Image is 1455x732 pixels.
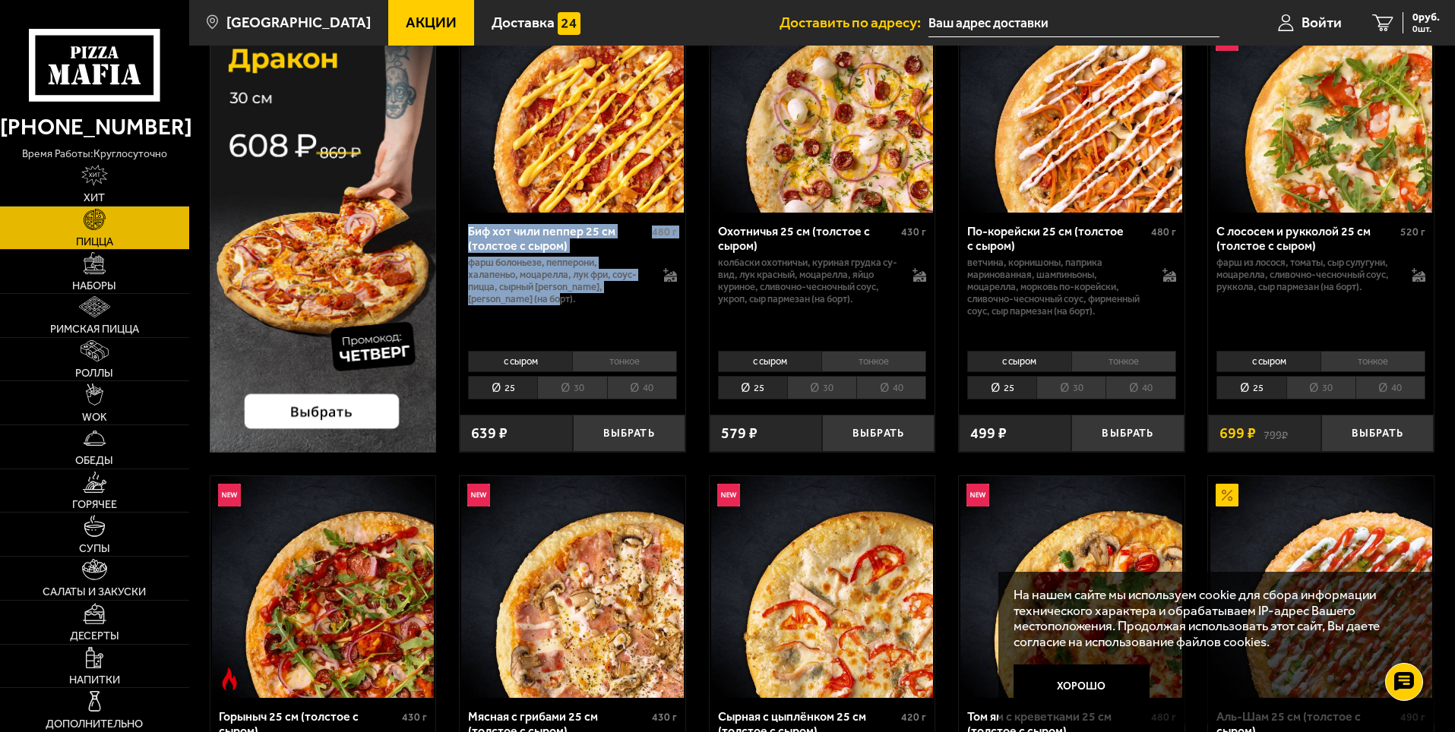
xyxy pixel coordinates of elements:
[967,224,1147,253] div: По-корейски 25 см (толстое с сыром)
[1219,426,1256,441] span: 699 ₽
[1216,376,1286,399] li: 25
[1321,415,1434,452] button: Выбрать
[406,15,457,30] span: Акции
[960,476,1182,698] img: Том ям с креветками 25 см (толстое с сыром)
[79,543,110,554] span: Супы
[471,426,508,441] span: 639 ₽
[558,12,580,35] img: 15daf4d41897b9f0e9f617042186c801.svg
[572,351,677,372] li: тонкое
[218,484,241,506] img: Новинка
[652,226,677,238] span: 480 г
[50,323,139,334] span: Римская пицца
[1400,226,1425,238] span: 520 г
[959,476,1185,698] a: НовинкаТом ям с креветками 25 см (толстое с сыром)
[1105,376,1175,399] li: 40
[70,630,119,641] span: Десерты
[573,415,685,452] button: Выбрать
[607,376,677,399] li: 40
[822,415,935,452] button: Выбрать
[711,476,933,698] img: Сырная с цыплёнком 25 см (толстое с сыром)
[75,455,113,465] span: Обеды
[226,15,371,30] span: [GEOGRAPHIC_DATA]
[718,376,787,399] li: 25
[1208,476,1434,698] a: АкционныйАль-Шам 25 см (толстое с сыром)
[461,476,683,698] img: Мясная с грибами 25 см (толстое с сыром)
[652,711,677,724] span: 430 г
[787,376,856,399] li: 30
[467,484,490,506] img: Новинка
[966,484,989,506] img: Новинка
[210,476,436,698] a: НовинкаОстрое блюдоГорыныч 25 см (толстое с сыром)
[1036,376,1105,399] li: 30
[901,711,926,724] span: 420 г
[821,351,926,372] li: тонкое
[967,376,1036,399] li: 25
[1071,351,1176,372] li: тонкое
[1216,484,1238,506] img: Акционный
[1302,15,1342,30] span: Войти
[1216,257,1396,293] p: фарш из лосося, томаты, сыр сулугуни, моцарелла, сливочно-чесночный соус, руккола, сыр пармезан (...
[856,376,926,399] li: 40
[1321,351,1425,372] li: тонкое
[46,718,143,729] span: Дополнительно
[1071,415,1184,452] button: Выбрать
[460,476,685,698] a: НовинкаМясная с грибами 25 см (толстое с сыром)
[69,674,120,685] span: Напитки
[718,351,822,372] li: с сыром
[1210,476,1432,698] img: Аль-Шам 25 см (толстое с сыром)
[1216,224,1396,253] div: С лососем и рукколой 25 см (толстое с сыром)
[1286,376,1355,399] li: 30
[492,15,555,30] span: Доставка
[1412,12,1440,23] span: 0 руб.
[43,586,146,597] span: Салаты и закуски
[718,224,898,253] div: Охотничья 25 см (толстое с сыром)
[1014,587,1411,650] p: На нашем сайте мы используем cookie для сбора информации технического характера и обрабатываем IP...
[1151,226,1176,238] span: 480 г
[967,257,1147,317] p: ветчина, корнишоны, паприка маринованная, шампиньоны, моцарелла, морковь по-корейски, сливочно-че...
[928,9,1219,37] input: Ваш адрес доставки
[1264,426,1288,441] s: 799 ₽
[72,280,116,291] span: Наборы
[780,15,928,30] span: Доставить по адресу:
[468,376,537,399] li: 25
[710,476,935,698] a: НовинкаСырная с цыплёнком 25 см (толстое с сыром)
[82,412,107,422] span: WOK
[1014,664,1150,710] button: Хорошо
[718,257,898,305] p: колбаски охотничьи, куриная грудка су-вид, лук красный, моцарелла, яйцо куриное, сливочно-чесночн...
[75,368,113,378] span: Роллы
[468,351,572,372] li: с сыром
[721,426,758,441] span: 579 ₽
[1355,376,1425,399] li: 40
[468,257,648,305] p: фарш болоньезе, пепперони, халапеньо, моцарелла, лук фри, соус-пицца, сырный [PERSON_NAME], [PERS...
[537,376,606,399] li: 30
[1216,351,1321,372] li: с сыром
[402,711,427,724] span: 430 г
[468,224,648,253] div: Биф хот чили пеппер 25 см (толстое с сыром)
[212,476,434,698] img: Горыныч 25 см (толстое с сыром)
[717,484,740,506] img: Новинка
[218,667,241,690] img: Острое блюдо
[901,226,926,238] span: 430 г
[967,351,1071,372] li: с сыром
[1412,24,1440,33] span: 0 шт.
[76,236,113,247] span: Пицца
[84,192,105,203] span: Хит
[970,426,1007,441] span: 499 ₽
[72,499,117,510] span: Горячее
